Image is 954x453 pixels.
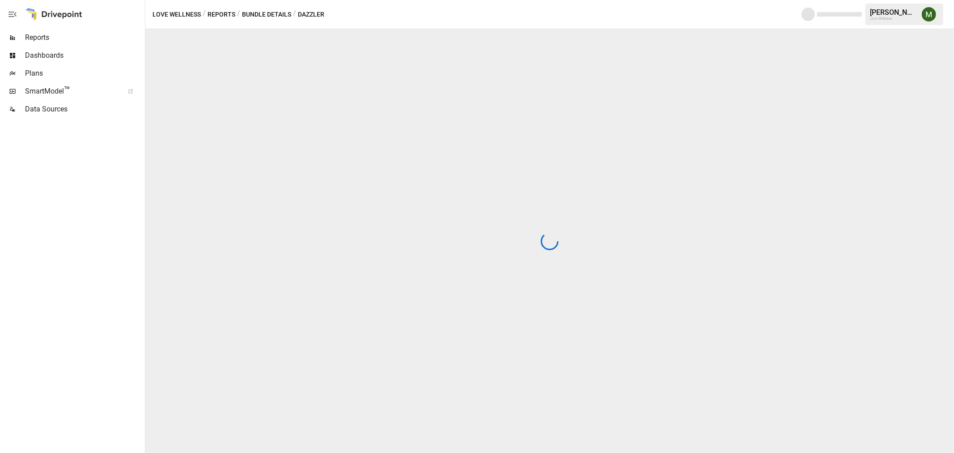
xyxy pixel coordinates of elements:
[64,85,70,96] span: ™
[25,104,143,115] span: Data Sources
[242,9,291,20] button: Bundle Details
[293,9,296,20] div: /
[25,68,143,79] span: Plans
[870,17,916,21] div: Love Wellness
[25,32,143,43] span: Reports
[208,9,235,20] button: Reports
[237,9,240,20] div: /
[153,9,201,20] button: Love Wellness
[922,7,936,21] img: Meredith Lacasse
[870,8,916,17] div: [PERSON_NAME]
[916,2,941,27] button: Meredith Lacasse
[25,50,143,61] span: Dashboards
[25,86,118,97] span: SmartModel
[203,9,206,20] div: /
